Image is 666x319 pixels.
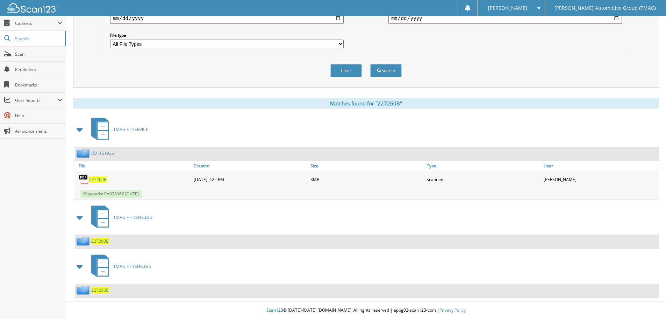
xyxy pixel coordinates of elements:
a: TMAG H - VEHICLES [87,203,152,231]
img: folder2.png [77,149,91,158]
a: TMAG F - VEHICLES [87,252,151,280]
span: Scan123 [266,307,283,313]
span: [PERSON_NAME] [488,6,527,10]
a: Type [425,161,542,171]
label: File type [110,32,344,38]
iframe: Chat Widget [631,285,666,319]
span: Reminders [15,67,62,72]
a: File [75,161,192,171]
span: TMAG F - VEHICLES [113,263,151,269]
div: scanned [425,172,542,186]
span: TMAG F - SERVICE [113,126,148,132]
input: start [110,13,344,24]
a: Created [192,161,309,171]
div: Matches found for "227260B" [73,98,659,109]
button: Clear [330,64,362,77]
div: [PERSON_NAME] [542,172,659,186]
div: © [DATE]-[DATE] [DOMAIN_NAME]. All rights reserved | appg02-scan123-com | [66,302,666,319]
span: TMAG H - VEHICLES [113,214,152,220]
span: Help [15,113,62,119]
a: 227260B [89,176,107,182]
span: User Reports [15,97,57,103]
img: folder2.png [77,286,91,294]
span: Announcements [15,128,62,134]
img: PDF.png [79,174,89,185]
a: Size [309,161,425,171]
span: Keywords: PA028962 [DATE] [80,190,142,198]
div: 3MB [309,172,425,186]
a: 227260B [91,238,109,244]
img: folder2.png [77,237,91,245]
input: end [388,13,622,24]
span: Scan [15,51,62,57]
span: Bookmarks [15,82,62,88]
span: Cabinets [15,20,57,26]
button: Search [370,64,402,77]
span: Search [15,36,61,42]
div: [DATE] 2:22 PM [192,172,309,186]
a: RO1151935 [91,150,114,156]
a: User [542,161,659,171]
a: 227260B [91,287,109,293]
a: TMAG F - SERVICE [87,116,148,143]
img: scan123-logo-white.svg [7,3,59,13]
span: [PERSON_NAME] Automotive Group (TMAG) [554,6,656,10]
a: Privacy Policy [439,307,466,313]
